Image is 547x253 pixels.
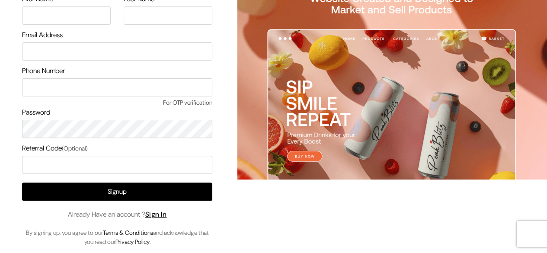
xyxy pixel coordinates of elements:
[22,183,212,201] button: Signup
[68,209,167,220] span: Already Have an account ?
[115,238,150,246] a: Privacy Policy
[103,229,153,237] a: Terms & Conditions
[22,98,212,107] span: For OTP verification
[145,210,167,219] a: Sign In
[22,30,63,40] label: Email Address
[22,143,88,154] label: Referral Code
[22,107,50,118] label: Password
[22,66,65,76] label: Phone Number
[62,144,88,152] span: (Optional)
[22,228,212,247] p: By signing up, you agree to our and acknowledge that you read our .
